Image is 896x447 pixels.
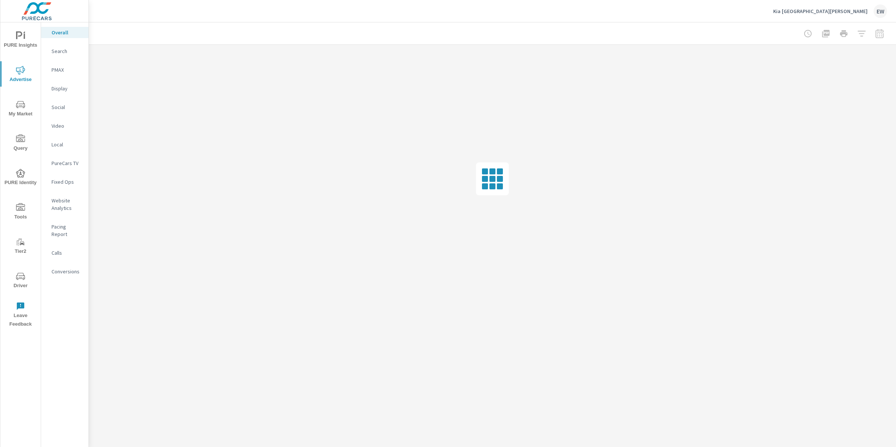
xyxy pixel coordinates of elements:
div: Conversions [41,266,88,277]
span: Tools [3,203,38,221]
p: Local [52,141,83,148]
div: Fixed Ops [41,176,88,187]
div: Social [41,102,88,113]
p: Conversions [52,268,83,275]
span: Driver [3,272,38,290]
div: Pacing Report [41,221,88,240]
div: PMAX [41,64,88,75]
div: nav menu [0,22,41,332]
p: Calls [52,249,83,257]
div: Local [41,139,88,150]
p: Fixed Ops [52,178,83,186]
p: Kia [GEOGRAPHIC_DATA][PERSON_NAME] [773,8,868,15]
p: Search [52,47,83,55]
span: My Market [3,100,38,118]
div: PureCars TV [41,158,88,169]
div: Search [41,46,88,57]
span: Advertise [3,66,38,84]
div: Calls [41,247,88,258]
div: Website Analytics [41,195,88,214]
p: Display [52,85,83,92]
span: Query [3,134,38,153]
p: Social [52,103,83,111]
p: PMAX [52,66,83,74]
span: Leave Feedback [3,302,38,329]
p: Pacing Report [52,223,83,238]
span: PURE Identity [3,169,38,187]
p: PureCars TV [52,159,83,167]
p: Website Analytics [52,197,83,212]
span: PURE Insights [3,31,38,50]
div: EW [874,4,887,18]
p: Overall [52,29,83,36]
div: Overall [41,27,88,38]
div: Video [41,120,88,131]
div: Display [41,83,88,94]
p: Video [52,122,83,130]
span: Tier2 [3,238,38,256]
